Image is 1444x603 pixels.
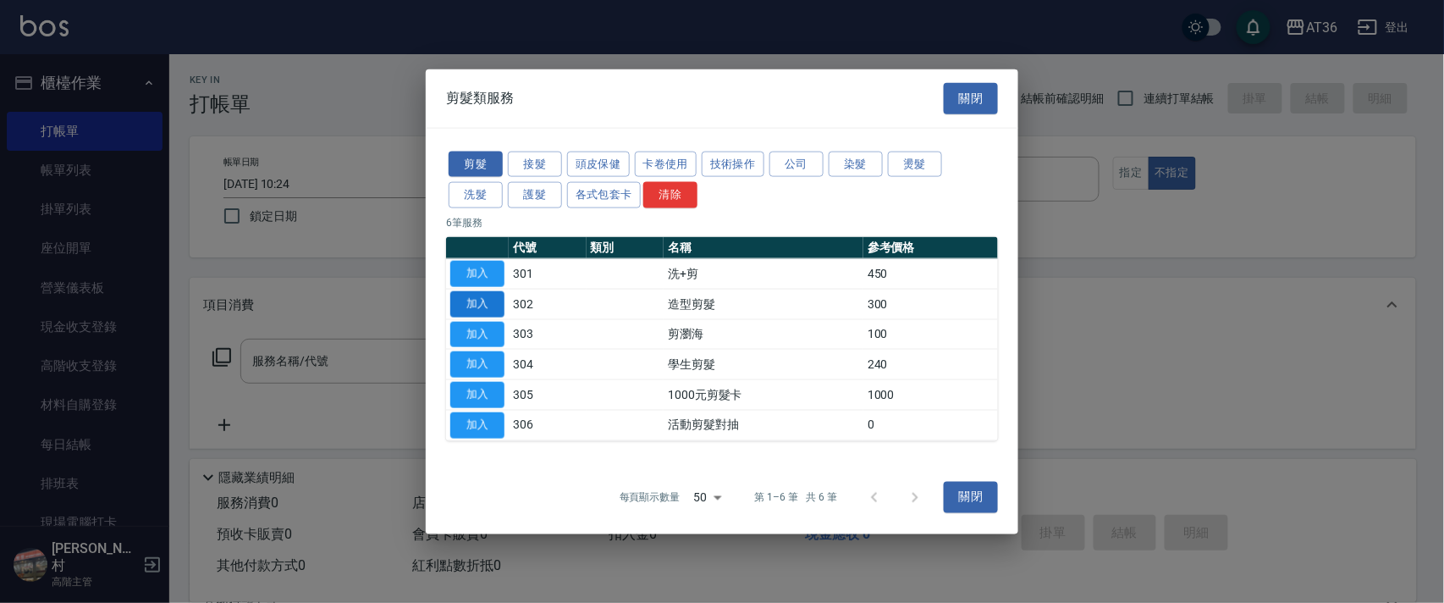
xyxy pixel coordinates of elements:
[587,237,664,259] th: 類別
[863,258,998,289] td: 450
[769,151,824,177] button: 公司
[944,83,998,114] button: 關閉
[567,151,630,177] button: 頭皮保健
[450,261,504,287] button: 加入
[635,151,697,177] button: 卡卷使用
[509,237,587,259] th: 代號
[863,319,998,350] td: 100
[446,90,514,107] span: 剪髮類服務
[446,215,998,230] p: 6 筆服務
[888,151,942,177] button: 燙髮
[509,410,587,440] td: 306
[620,490,681,505] p: 每頁顯示數量
[450,412,504,438] button: 加入
[509,319,587,350] td: 303
[664,237,863,259] th: 名稱
[449,151,503,177] button: 剪髮
[509,289,587,319] td: 302
[509,349,587,379] td: 304
[450,382,504,408] button: 加入
[450,290,504,317] button: 加入
[509,379,587,410] td: 305
[508,151,562,177] button: 接髮
[664,410,863,440] td: 活動剪髮對抽
[449,182,503,208] button: 洗髮
[863,349,998,379] td: 240
[664,349,863,379] td: 學生剪髮
[664,258,863,289] td: 洗+剪
[944,482,998,513] button: 關閉
[450,351,504,378] button: 加入
[508,182,562,208] button: 護髮
[702,151,764,177] button: 技術操作
[755,490,837,505] p: 第 1–6 筆 共 6 筆
[450,321,504,347] button: 加入
[863,379,998,410] td: 1000
[863,237,998,259] th: 參考價格
[664,289,863,319] td: 造型剪髮
[829,151,883,177] button: 染髮
[863,410,998,440] td: 0
[664,319,863,350] td: 剪瀏海
[664,379,863,410] td: 1000元剪髮卡
[567,182,641,208] button: 各式包套卡
[687,474,728,520] div: 50
[643,182,697,208] button: 清除
[863,289,998,319] td: 300
[509,258,587,289] td: 301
